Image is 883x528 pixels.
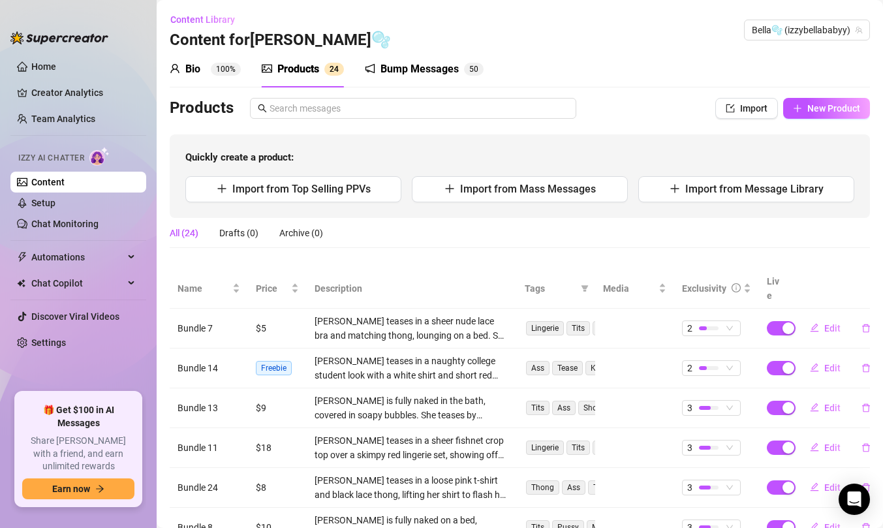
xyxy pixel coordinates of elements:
span: edit [810,443,819,452]
span: search [258,104,267,113]
div: Exclusivity [682,281,726,296]
span: filter [578,279,591,298]
h3: Products [170,98,234,119]
button: Edit [799,358,851,379]
div: [PERSON_NAME] teases in a sheer fishnet crop top over a skimpy red lingerie set, showing off her ... [315,433,509,462]
a: Creator Analytics [31,82,136,103]
span: 🎁 Get $100 in AI Messages [22,404,134,429]
span: Lingerie [526,441,564,455]
button: delete [851,358,881,379]
span: team [855,26,863,34]
input: Search messages [270,101,568,116]
span: plus [444,183,455,194]
button: New Product [783,98,870,119]
th: Description [307,269,517,309]
span: Tits [566,321,590,335]
span: Thong [526,480,559,495]
span: 0 [474,65,478,74]
span: delete [861,443,871,452]
span: 2 [687,321,692,335]
span: Tits [526,401,550,415]
span: Ass [562,480,585,495]
div: Bump Messages [380,61,459,77]
span: Tags [525,281,576,296]
td: Bundle 11 [170,428,248,468]
th: Media [595,269,674,309]
span: delete [861,403,871,412]
span: import [726,104,735,113]
button: delete [851,397,881,418]
span: Edit [824,482,841,493]
a: Settings [31,337,66,348]
td: $5 [248,309,307,349]
span: user [170,63,180,74]
span: plus [217,183,227,194]
div: Bio [185,61,200,77]
a: Chat Monitoring [31,219,99,229]
button: Import from Top Selling PPVs [185,176,401,202]
span: 3 [687,401,692,415]
span: Freebie [256,361,292,375]
span: Ass [552,401,576,415]
span: Izzy AI Chatter [18,152,84,164]
span: notification [365,63,375,74]
span: picture [262,63,272,74]
span: edit [810,363,819,372]
button: Import [715,98,778,119]
span: Edit [824,403,841,413]
span: Cleavage [593,321,636,335]
div: [PERSON_NAME] teases in a sheer nude lace bra and matching thong, lounging on a bed. She plays wi... [315,314,509,343]
span: 4 [334,65,339,74]
button: Earn nowarrow-right [22,478,134,499]
span: Kitchen [585,361,623,375]
div: [PERSON_NAME] teases in a loose pink t-shirt and black lace thong, lifting her shirt to flash her... [315,473,509,502]
div: [PERSON_NAME] teases in a naughty college student look with a white shirt and short red plaid ski... [315,354,509,382]
span: Price [256,281,288,296]
a: Home [31,61,56,72]
h3: Content for [PERSON_NAME]🫧 [170,30,391,51]
span: Bella🫧 (izzybellababyy) [752,20,862,40]
span: info-circle [732,283,741,292]
span: New Product [807,103,860,114]
button: Import from Message Library [638,176,854,202]
span: Tease [552,361,583,375]
span: edit [810,323,819,332]
button: Edit [799,437,851,458]
span: 2 [687,361,692,375]
th: Live [759,269,792,309]
span: Chat Copilot [31,273,124,294]
span: Import from Mass Messages [460,183,596,195]
span: delete [861,364,871,373]
td: $18 [248,428,307,468]
span: Import from Top Selling PPVs [232,183,371,195]
a: Team Analytics [31,114,95,124]
td: $9 [248,388,307,428]
span: Edit [824,323,841,334]
th: Tags [517,269,595,309]
sup: 24 [324,63,344,76]
td: $8 [248,468,307,508]
img: Chat Copilot [17,279,25,288]
span: 3 [687,480,692,495]
div: [PERSON_NAME] is fully naked in the bath, covered in soapy bubbles. She teases by cupping her tit... [315,394,509,422]
button: delete [851,437,881,458]
span: Shower [578,401,615,415]
span: edit [810,482,819,491]
button: Import from Mass Messages [412,176,628,202]
div: Drafts (0) [219,226,258,240]
button: Edit [799,397,851,418]
div: Products [277,61,319,77]
th: Name [170,269,248,309]
div: All (24) [170,226,198,240]
img: logo-BBDzfeDw.svg [10,31,108,44]
span: Tease [588,480,619,495]
span: 5 [469,65,474,74]
th: Price [248,269,307,309]
div: Archive (0) [279,226,323,240]
span: arrow-right [95,484,104,493]
span: 3 [687,441,692,455]
span: Dildo [593,441,621,455]
img: AI Chatter [89,147,110,166]
span: Lingerie [526,321,564,335]
span: plus [793,104,802,113]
